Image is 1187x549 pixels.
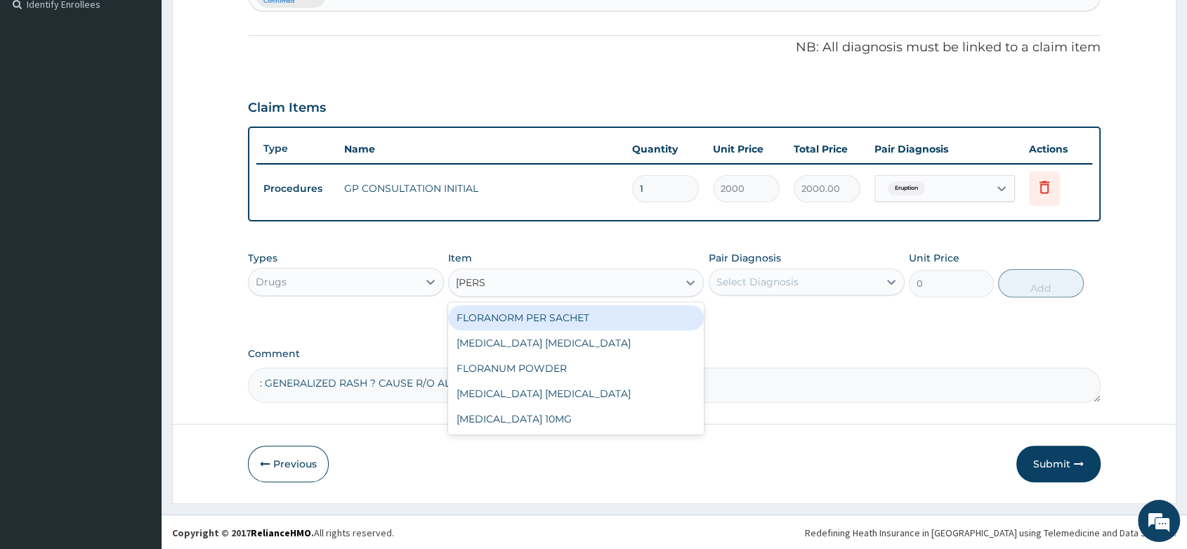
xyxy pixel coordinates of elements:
[256,275,287,289] div: Drugs
[709,251,781,265] label: Pair Diagnosis
[248,348,1101,360] label: Comment
[716,275,799,289] div: Select Diagnosis
[448,330,704,356] div: [MEDICAL_DATA] [MEDICAL_DATA]
[625,135,706,163] th: Quantity
[787,135,867,163] th: Total Price
[867,135,1022,163] th: Pair Diagnosis
[1022,135,1092,163] th: Actions
[7,384,268,433] textarea: Type your message and hit 'Enter'
[172,527,314,539] strong: Copyright © 2017 .
[888,181,925,195] span: Eruption
[448,381,704,406] div: [MEDICAL_DATA] [MEDICAL_DATA]
[337,174,625,202] td: GP CONSULTATION INITIAL
[73,79,236,97] div: Chat with us now
[448,356,704,381] div: FLORANUM POWDER
[248,252,277,264] label: Types
[256,176,337,202] td: Procedures
[448,251,472,265] label: Item
[805,526,1176,540] div: Redefining Heath Insurance in [GEOGRAPHIC_DATA] using Telemedicine and Data Science!
[706,135,787,163] th: Unit Price
[448,305,704,330] div: FLORANORM PER SACHET
[256,136,337,162] th: Type
[230,7,264,41] div: Minimize live chat window
[248,101,326,116] h3: Claim Items
[448,406,704,432] div: [MEDICAL_DATA] 10MG
[81,177,194,319] span: We're online!
[909,251,959,265] label: Unit Price
[248,39,1101,57] p: NB: All diagnosis must be linked to a claim item
[248,446,329,482] button: Previous
[26,70,57,105] img: d_794563401_company_1708531726252_794563401
[998,269,1083,297] button: Add
[1016,446,1101,482] button: Submit
[337,135,625,163] th: Name
[251,527,311,539] a: RelianceHMO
